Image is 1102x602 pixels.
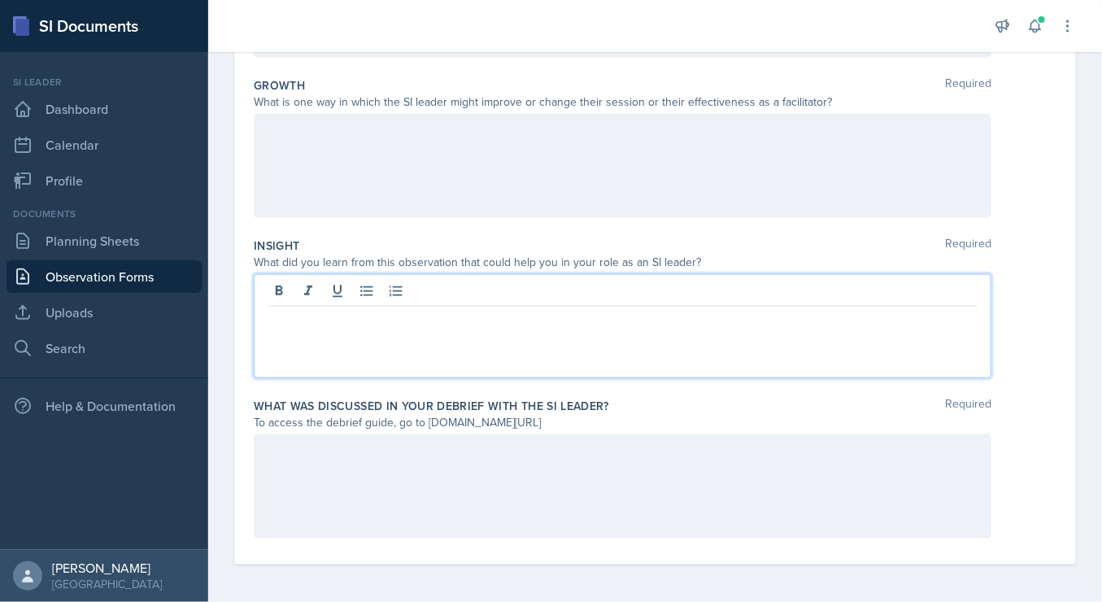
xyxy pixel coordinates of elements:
[7,332,202,364] a: Search
[254,77,305,94] label: Growth
[7,296,202,329] a: Uploads
[254,254,991,271] div: What did you learn from this observation that could help you in your role as an SI leader?
[945,77,991,94] span: Required
[254,94,991,111] div: What is one way in which the SI leader might improve or change their session or their effectivene...
[7,164,202,197] a: Profile
[945,398,991,414] span: Required
[7,390,202,422] div: Help & Documentation
[945,238,991,254] span: Required
[7,207,202,221] div: Documents
[7,260,202,293] a: Observation Forms
[7,129,202,161] a: Calendar
[254,414,991,431] div: To access the debrief guide, go to [DOMAIN_NAME][URL]
[52,576,162,592] div: [GEOGRAPHIC_DATA]
[254,398,609,414] label: What was discussed in your debrief with the SI Leader?
[254,238,299,254] label: Insight
[7,75,202,89] div: Si leader
[7,225,202,257] a: Planning Sheets
[52,560,162,576] div: [PERSON_NAME]
[7,93,202,125] a: Dashboard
